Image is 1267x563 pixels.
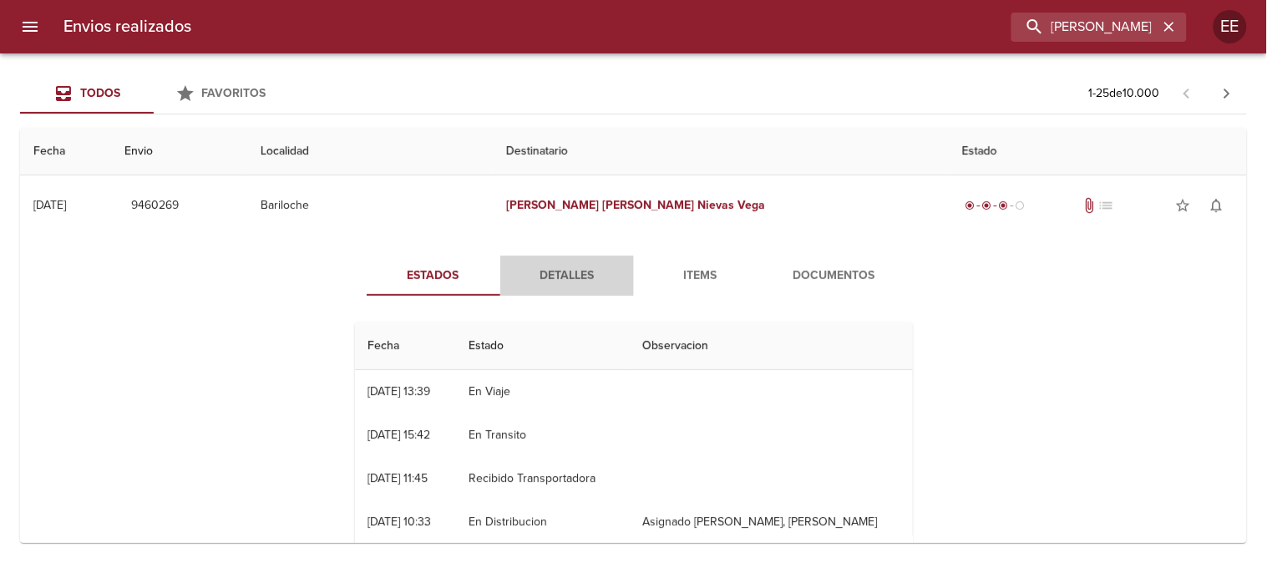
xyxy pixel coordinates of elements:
[455,370,629,413] td: En Viaje
[63,13,191,40] h6: Envios realizados
[644,266,758,287] span: Items
[80,86,120,100] span: Todos
[1097,197,1114,214] span: No tiene pedido asociado
[1089,85,1160,102] p: 1 - 25 de 10.000
[455,413,629,457] td: En Transito
[510,266,624,287] span: Detalles
[367,256,901,296] div: Tabs detalle de guia
[33,198,66,212] div: [DATE]
[1011,13,1158,42] input: buscar
[982,200,992,210] span: radio_button_checked
[377,266,490,287] span: Estados
[493,128,949,175] th: Destinatario
[1081,197,1097,214] span: Tiene documentos adjuntos
[455,322,629,370] th: Estado
[1175,197,1192,214] span: star_border
[455,457,629,500] td: Recibido Transportadora
[202,86,266,100] span: Favoritos
[368,428,431,442] div: [DATE] 15:42
[949,128,1247,175] th: Estado
[247,128,493,175] th: Localidad
[247,175,493,236] td: Bariloche
[368,384,431,398] div: [DATE] 13:39
[738,198,766,212] em: Vega
[10,7,50,47] button: menu
[698,198,735,212] em: Nievas
[1200,189,1234,222] button: Activar notificaciones
[20,74,287,114] div: Tabs Envios
[629,500,912,544] td: Asignado [PERSON_NAME], [PERSON_NAME]
[455,500,629,544] td: En Distribucion
[965,200,976,210] span: radio_button_checked
[778,266,891,287] span: Documentos
[111,128,247,175] th: Envio
[1209,197,1225,214] span: notifications_none
[962,197,1029,214] div: En viaje
[1167,84,1207,101] span: Pagina anterior
[368,471,428,485] div: [DATE] 11:45
[20,128,111,175] th: Fecha
[1167,189,1200,222] button: Agregar a favoritos
[1207,74,1247,114] span: Pagina siguiente
[124,190,185,221] button: 9460269
[1214,10,1247,43] div: Abrir información de usuario
[131,195,179,216] span: 9460269
[602,198,695,212] em: [PERSON_NAME]
[999,200,1009,210] span: radio_button_checked
[368,515,432,529] div: [DATE] 10:33
[506,198,599,212] em: [PERSON_NAME]
[629,322,912,370] th: Observacion
[1214,10,1247,43] div: EE
[1016,200,1026,210] span: radio_button_unchecked
[355,322,455,370] th: Fecha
